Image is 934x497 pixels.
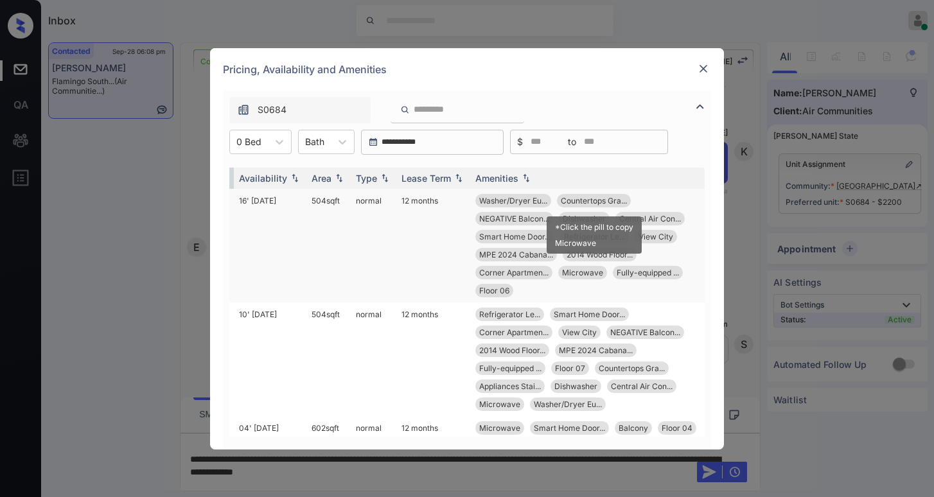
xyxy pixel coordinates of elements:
[479,214,549,223] span: NEGATIVE Balcon...
[555,222,633,232] div: *Click the pill to copy
[258,103,286,117] span: S0684
[396,416,470,494] td: 12 months
[619,214,681,223] span: Central Air Con...
[479,250,553,259] span: MPE 2024 Cabana...
[692,99,708,114] img: icon-zuma
[234,189,306,302] td: 16' [DATE]
[378,173,391,182] img: sorting
[351,416,396,494] td: normal
[333,173,346,182] img: sorting
[234,302,306,416] td: 10' [DATE]
[662,423,692,433] span: Floor 04
[479,345,545,355] span: 2014 Wood Floor...
[520,173,533,182] img: sorting
[288,173,301,182] img: sorting
[479,363,542,373] span: Fully-equipped ...
[306,416,351,494] td: 602 sqft
[475,173,518,184] div: Amenities
[561,196,627,205] span: Countertops Gra...
[534,423,605,433] span: Smart Home Door...
[599,363,665,373] span: Countertops Gra...
[479,196,547,205] span: Washer/Dryer Eu...
[617,268,679,277] span: Fully-equipped ...
[568,135,576,149] span: to
[237,103,250,116] img: icon-zuma
[396,302,470,416] td: 12 months
[479,268,549,277] span: Corner Apartmen...
[479,327,549,337] span: Corner Apartmen...
[562,327,597,337] span: View City
[555,238,633,248] div: Microwave
[534,399,602,409] span: Washer/Dryer Eu...
[452,173,465,182] img: sorting
[611,381,673,391] span: Central Air Con...
[479,399,520,409] span: Microwave
[306,189,351,302] td: 504 sqft
[400,104,410,116] img: icon-zuma
[239,173,287,184] div: Availability
[554,310,625,319] span: Smart Home Door...
[210,48,724,91] div: Pricing, Availability and Amenities
[479,381,541,391] span: Appliances Stai...
[479,232,551,241] span: Smart Home Door...
[351,302,396,416] td: normal
[356,173,377,184] div: Type
[396,189,470,302] td: 12 months
[312,173,331,184] div: Area
[559,345,633,355] span: MPE 2024 Cabana...
[351,189,396,302] td: normal
[517,135,523,149] span: $
[479,286,509,295] span: Floor 06
[619,423,648,433] span: Balcony
[401,173,451,184] div: Lease Term
[554,381,597,391] span: Dishwasher
[479,423,520,433] span: Microwave
[562,268,603,277] span: Microwave
[306,302,351,416] td: 504 sqft
[610,327,680,337] span: NEGATIVE Balcon...
[639,232,673,241] span: View City
[234,416,306,494] td: 04' [DATE]
[697,62,710,75] img: close
[479,310,540,319] span: Refrigerator Le...
[555,363,585,373] span: Floor 07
